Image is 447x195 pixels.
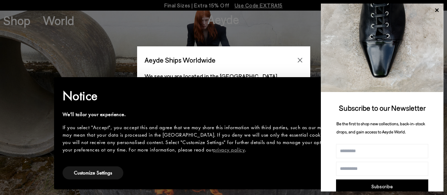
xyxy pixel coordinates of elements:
[63,124,374,154] div: If you select "Accept", you accept this and agree that we may share this information with third p...
[321,4,443,92] img: ca3f721fb6ff708a270709c41d776025.jpg
[213,146,245,153] a: privacy policy
[336,179,428,194] button: Subscribe
[145,54,216,66] span: Aeyde Ships Worldwide
[295,55,305,65] button: Close
[63,166,123,179] button: Customize Settings
[339,103,426,112] span: Subscribe to our Newsletter
[63,87,374,105] h2: Notice
[63,111,374,118] div: We'll tailor your experience.
[336,121,425,134] span: Be the first to shop new collections, back-in-stock drops, and gain access to Aeyde World.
